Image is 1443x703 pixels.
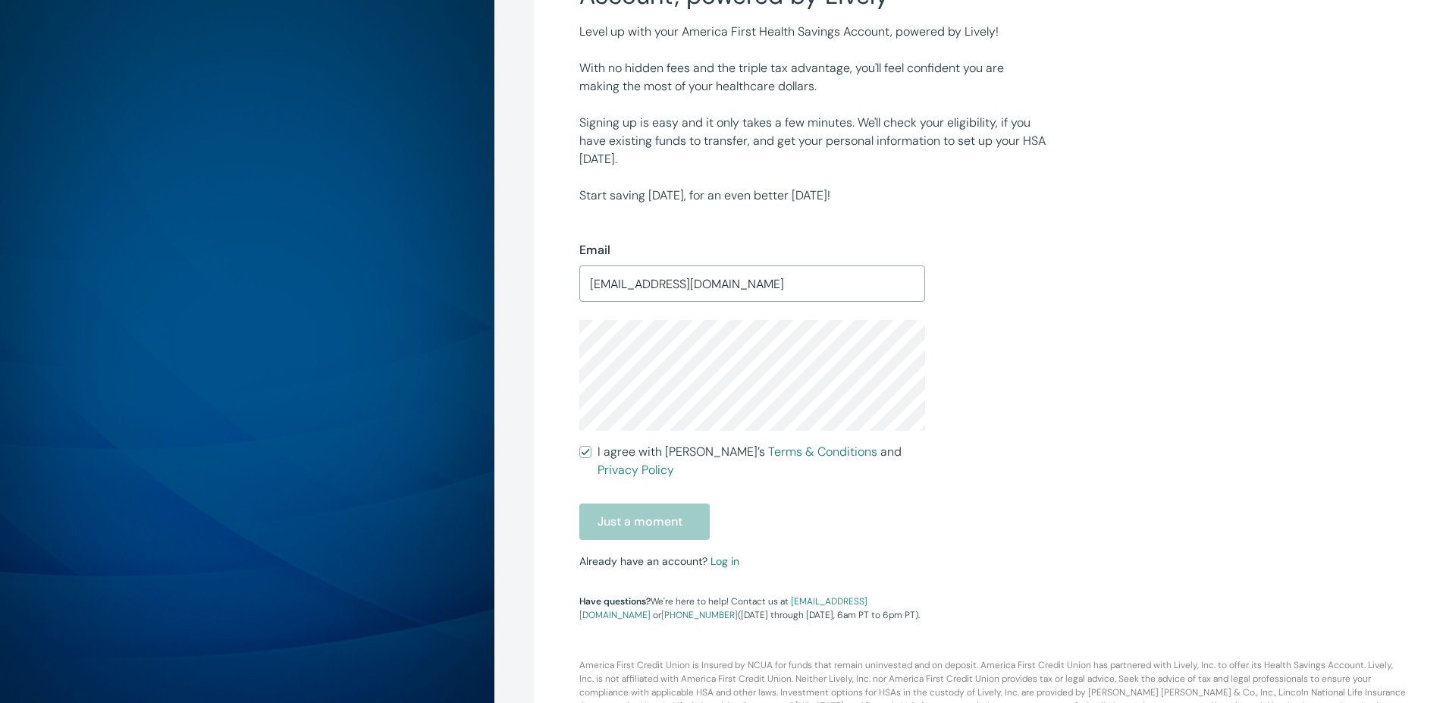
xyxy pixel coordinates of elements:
p: Start saving [DATE], for an even better [DATE]! [579,187,1046,205]
p: Level up with your America First Health Savings Account, powered by Lively! [579,23,1046,41]
p: Signing up is easy and it only takes a few minutes. We'll check your eligibility, if you have exi... [579,114,1046,168]
a: Terms & Conditions [768,444,877,460]
a: Log in [711,554,739,568]
a: [PHONE_NUMBER] [661,609,738,621]
a: Privacy Policy [598,462,674,478]
small: Already have an account? [579,554,739,568]
p: We're here to help! Contact us at or ([DATE] through [DATE], 6am PT to 6pm PT). [579,595,925,622]
span: I agree with [PERSON_NAME]’s and [598,443,925,479]
p: With no hidden fees and the triple tax advantage, you'll feel confident you are making the most o... [579,59,1046,96]
label: Email [579,241,610,259]
strong: Have questions? [579,595,651,607]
